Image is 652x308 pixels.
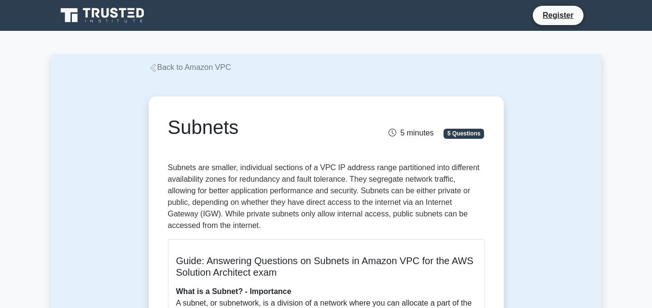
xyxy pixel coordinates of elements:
b: What is a Subnet? - Importance [176,287,291,295]
a: Back to Amazon VPC [149,63,231,71]
h5: Guide: Answering Questions on Subnets in Amazon VPC for the AWS Solution Architect exam [176,255,476,278]
p: Subnets are smaller, individual sections of a VPC IP address range partitioned into different ava... [168,162,485,231]
a: Register [537,9,579,21]
h1: Subnets [168,116,375,139]
span: 5 minutes [388,129,433,137]
span: 5 Questions [444,129,484,138]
